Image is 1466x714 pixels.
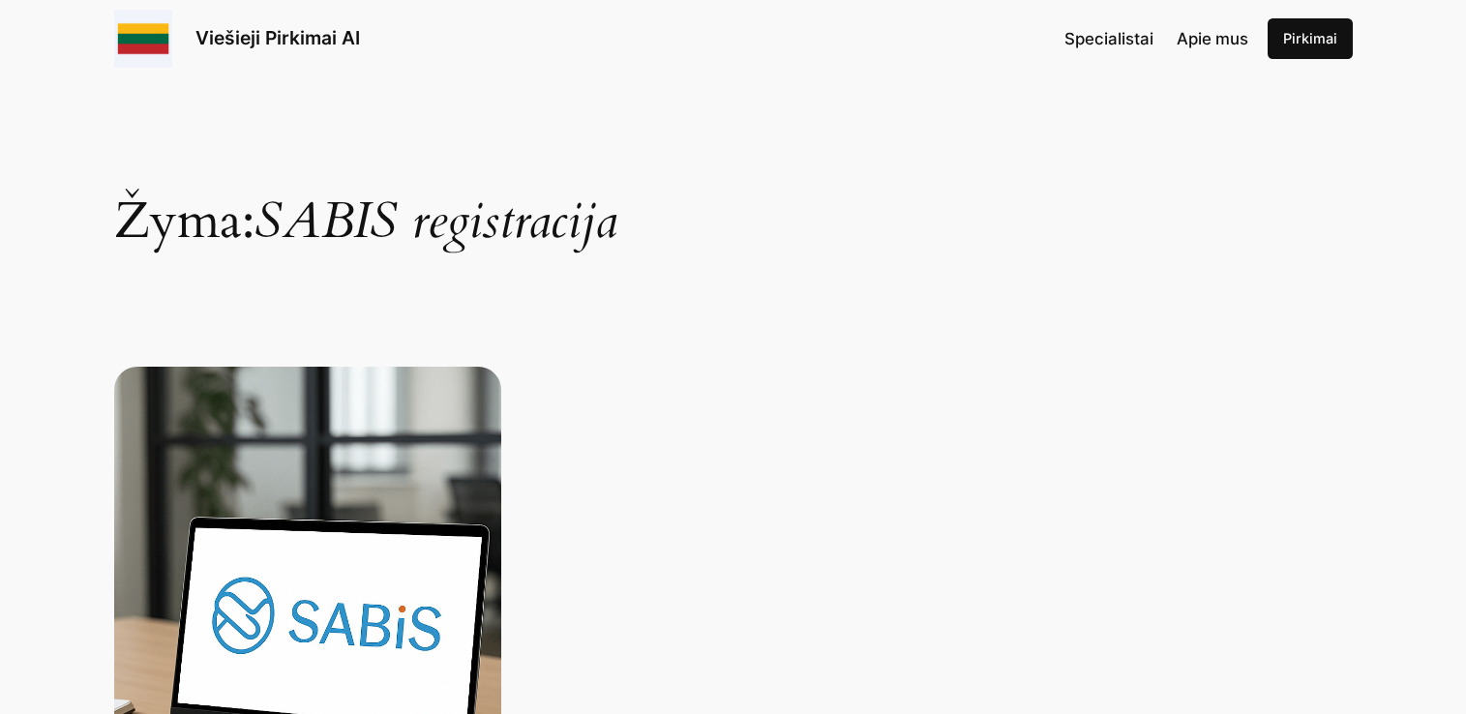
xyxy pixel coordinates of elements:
[1177,26,1248,51] a: Apie mus
[1268,18,1353,59] a: Pirkimai
[1064,29,1153,48] span: Specialistai
[1064,26,1153,51] a: Specialistai
[114,96,1353,247] h1: Žyma:
[195,26,360,49] a: Viešieji Pirkimai AI
[1064,26,1248,51] nav: Navigation
[1177,29,1248,48] span: Apie mus
[254,187,617,255] span: SABIS registracija
[114,10,172,68] img: Viešieji pirkimai logo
